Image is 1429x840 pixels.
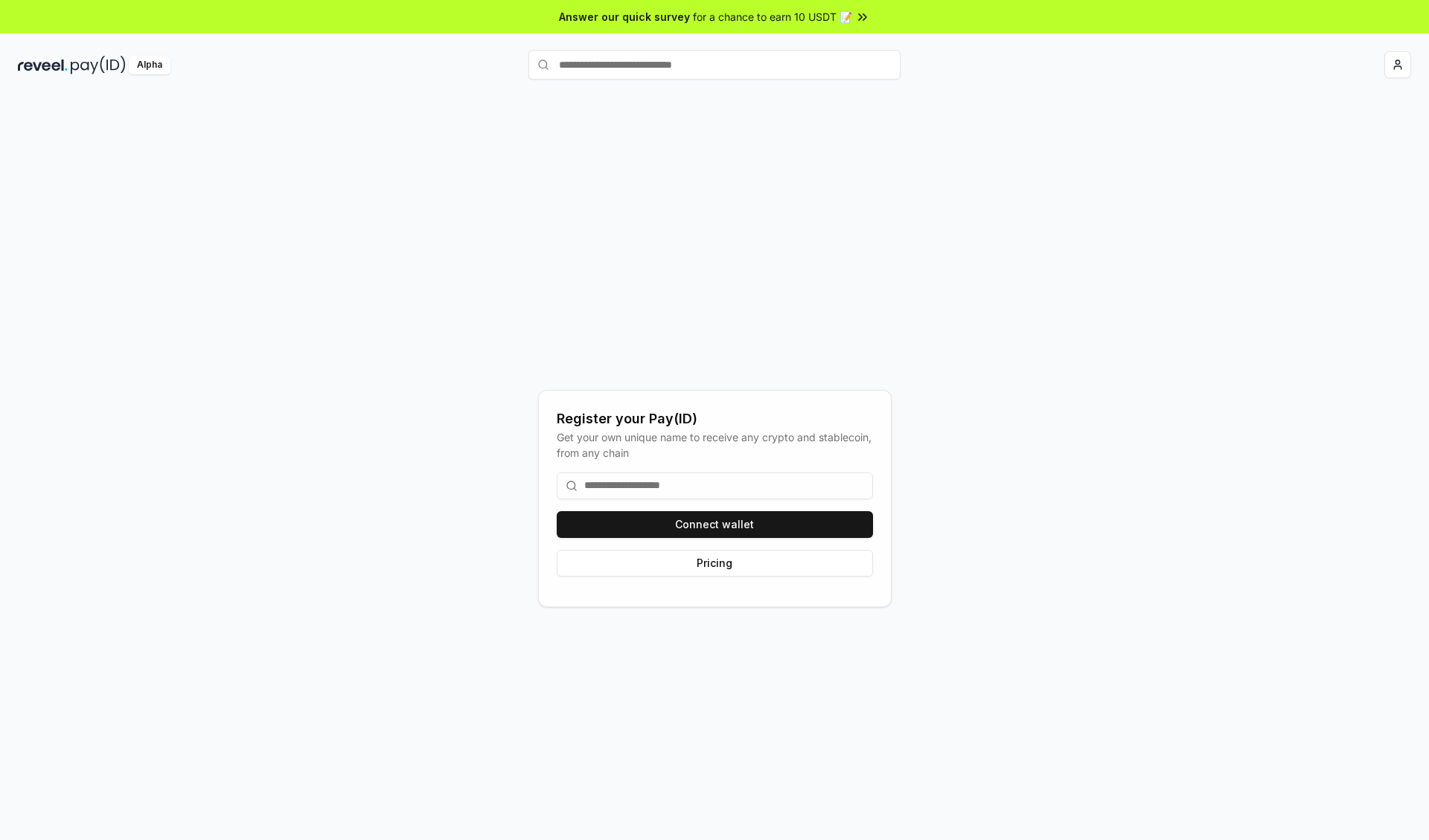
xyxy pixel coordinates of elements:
button: Connect wallet [557,511,873,538]
img: pay_id [71,56,126,74]
button: Pricing [557,550,873,577]
img: reveel_dark [18,56,68,74]
span: Answer our quick survey [559,9,690,25]
div: Alpha [129,56,170,74]
div: Register your Pay(ID) [557,408,873,429]
div: Get your own unique name to receive any crypto and stablecoin, from any chain [557,429,873,461]
span: for a chance to earn 10 USDT 📝 [693,9,852,25]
